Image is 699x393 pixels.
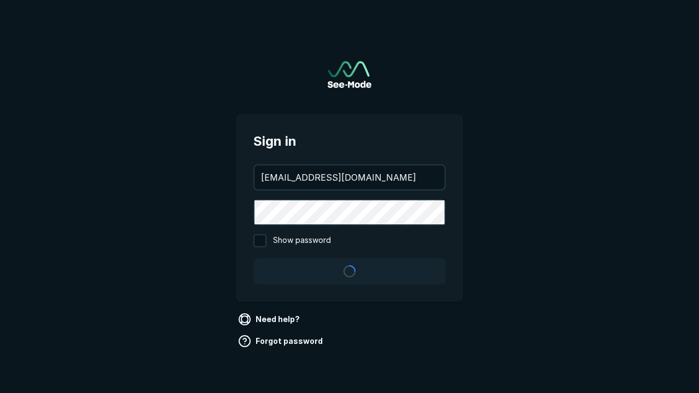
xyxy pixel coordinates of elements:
span: Sign in [253,132,446,151]
a: Need help? [236,311,304,328]
span: Show password [273,234,331,247]
a: Go to sign in [328,61,371,88]
a: Forgot password [236,332,327,350]
input: your@email.com [254,165,445,189]
img: See-Mode Logo [328,61,371,88]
